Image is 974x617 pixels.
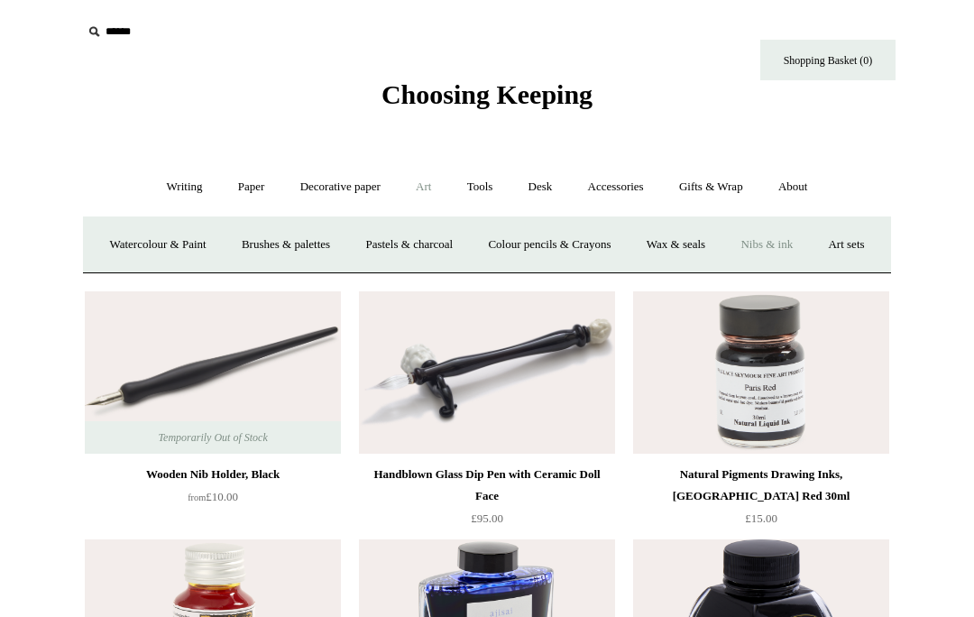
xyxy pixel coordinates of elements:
img: Natural Pigments Drawing Inks, Paris Red 30ml [633,291,889,454]
div: Wooden Nib Holder, Black [89,464,336,485]
a: Gifts & Wrap [663,163,759,211]
a: Natural Pigments Drawing Inks, [GEOGRAPHIC_DATA] Red 30ml £15.00 [633,464,889,538]
a: Desk [512,163,569,211]
a: Art [400,163,447,211]
span: £15.00 [745,511,777,525]
a: Decorative paper [284,163,397,211]
a: Paper [222,163,281,211]
span: from [188,493,206,502]
a: Art sets [812,221,880,269]
a: Writing [151,163,219,211]
a: Watercolour & Paint [93,221,222,269]
img: Handblown Glass Dip Pen with Ceramic Doll Face [359,291,615,454]
a: About [762,163,824,211]
img: Wooden Nib Holder, Black [85,291,341,454]
a: Brushes & palettes [225,221,346,269]
span: Choosing Keeping [381,79,593,109]
a: Tools [451,163,510,211]
a: Accessories [572,163,660,211]
a: Nibs & ink [724,221,809,269]
div: Handblown Glass Dip Pen with Ceramic Doll Face [363,464,611,507]
a: Pastels & charcoal [349,221,469,269]
a: Wax & seals [630,221,721,269]
span: £95.00 [471,511,503,525]
div: Natural Pigments Drawing Inks, [GEOGRAPHIC_DATA] Red 30ml [638,464,885,507]
a: Shopping Basket (0) [760,40,896,80]
span: Temporarily Out of Stock [140,421,285,454]
a: Handblown Glass Dip Pen with Ceramic Doll Face Handblown Glass Dip Pen with Ceramic Doll Face [359,291,615,454]
a: Choosing Keeping [381,94,593,106]
a: Natural Pigments Drawing Inks, Paris Red 30ml Natural Pigments Drawing Inks, Paris Red 30ml [633,291,889,454]
a: Colour pencils & Crayons [472,221,627,269]
a: Handblown Glass Dip Pen with Ceramic Doll Face £95.00 [359,464,615,538]
a: Wooden Nib Holder, Black from£10.00 [85,464,341,538]
a: Wooden Nib Holder, Black Wooden Nib Holder, Black Temporarily Out of Stock [85,291,341,454]
span: £10.00 [188,490,238,503]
